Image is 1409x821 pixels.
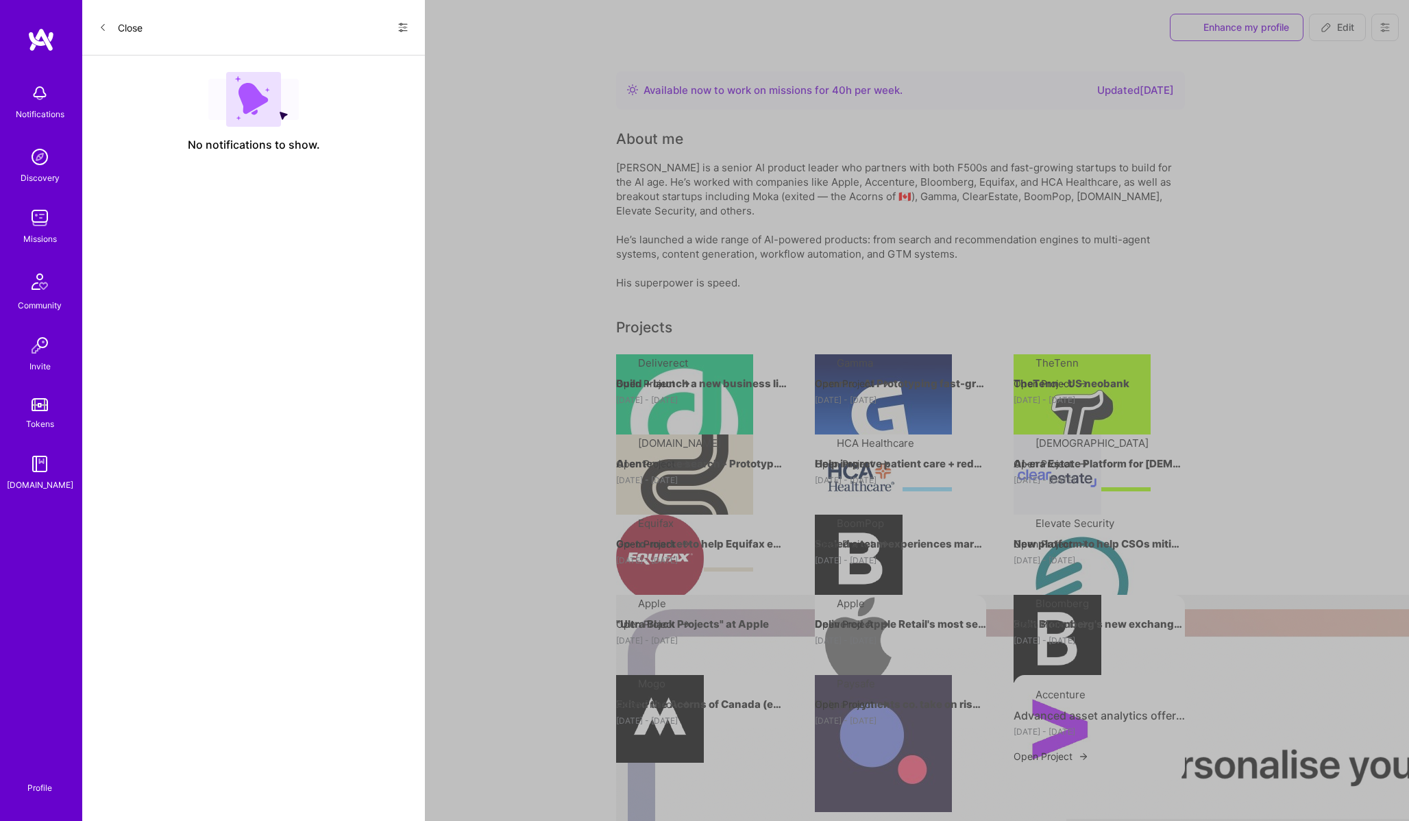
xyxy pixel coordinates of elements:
img: teamwork [26,204,53,232]
div: Discovery [21,171,60,185]
img: empty [208,72,299,127]
img: guide book [26,450,53,478]
img: tokens [32,398,48,411]
div: Community [18,298,62,313]
button: Close [99,16,143,38]
span: No notifications to show. [188,138,320,152]
div: Notifications [16,107,64,121]
img: logo [27,27,55,52]
div: [DOMAIN_NAME] [7,478,73,492]
img: Invite [26,332,53,359]
img: discovery [26,143,53,171]
img: Community [23,265,56,298]
a: Profile [23,766,57,794]
div: Invite [29,359,51,373]
div: Tokens [26,417,54,431]
div: Profile [27,781,52,794]
img: bell [26,79,53,107]
div: Missions [23,232,57,246]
